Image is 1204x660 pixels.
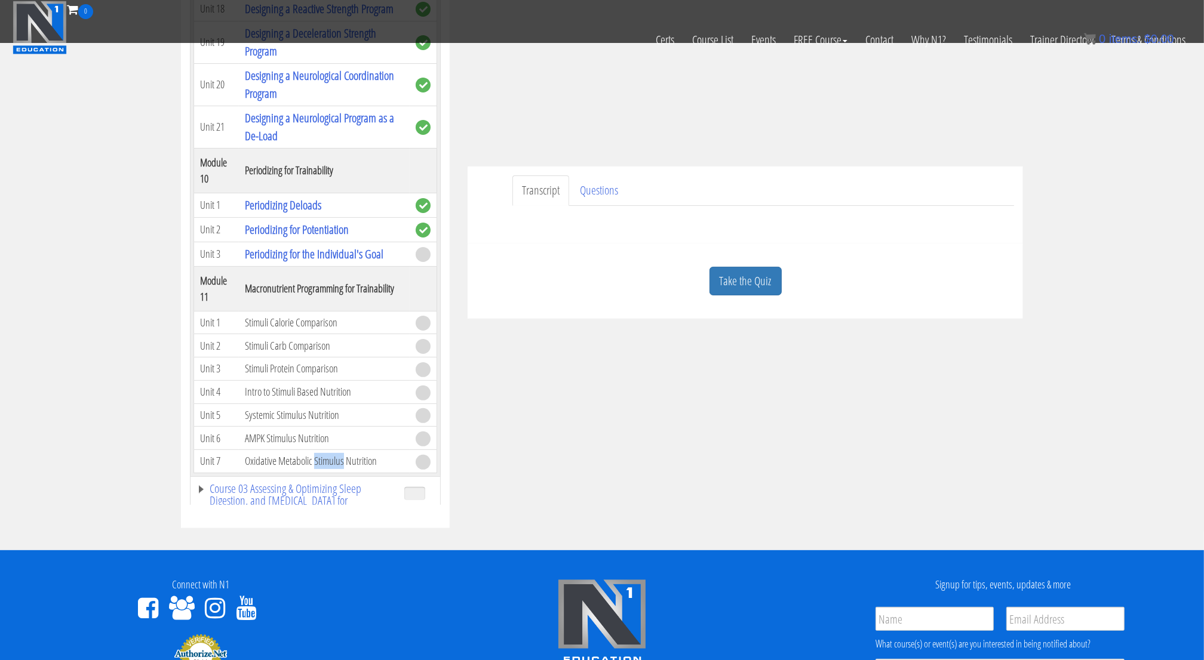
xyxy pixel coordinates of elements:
span: complete [416,198,431,213]
td: Unit 1 [194,311,239,334]
a: Terms & Conditions [1102,19,1194,61]
a: FREE Course [785,19,856,61]
td: Unit 3 [194,357,239,381]
span: $ [1144,32,1151,45]
span: items: [1109,32,1141,45]
h4: Signup for tips, events, updates & more [812,579,1195,591]
input: Email Address [1006,607,1125,631]
td: Unit 3 [194,242,239,266]
a: Trainer Directory [1021,19,1102,61]
td: Systemic Stimulus Nutrition [239,403,410,427]
td: Unit 1 [194,193,239,217]
a: Events [742,19,785,61]
th: Periodizing for Trainability [239,148,410,193]
img: n1-education [13,1,67,54]
td: Unit 5 [194,403,239,427]
td: Unit 7 [194,449,239,473]
a: Periodizing Deloads [245,197,321,213]
td: Unit 2 [194,334,239,357]
bdi: 0.00 [1144,32,1174,45]
a: Take the Quiz [709,267,782,296]
span: complete [416,78,431,92]
a: Certs [647,19,683,61]
a: Course 03 Assessing & Optimizing Sleep Digestion, and [MEDICAL_DATA] for Trainability [196,483,392,519]
a: Course List [683,19,742,61]
a: 0 items: $0.00 [1084,32,1174,45]
td: Unit 4 [194,380,239,403]
input: Name [876,607,994,631]
td: Oxidative Metabolic Stimulus Nutrition [239,449,410,473]
td: Stimuli Calorie Comparison [239,311,410,334]
div: What course(s) or event(s) are you interested in being notified about? [876,637,1125,651]
td: Stimuli Carb Comparison [239,334,410,357]
a: Designing a Neurological Program as a De-Load [245,110,394,144]
th: Macronutrient Programming for Trainability [239,266,410,311]
a: Testimonials [955,19,1021,61]
th: Module 11 [194,266,239,311]
span: 0% [407,502,417,515]
a: 0 [67,1,93,17]
span: complete [416,223,431,238]
a: Transcript [512,175,569,206]
span: 0 [1099,32,1105,45]
td: Stimuli Protein Comparison [239,357,410,381]
td: Unit 6 [194,427,239,450]
td: Unit 20 [194,63,239,106]
span: complete [416,120,431,135]
a: Periodizing for Potentiation [245,221,349,238]
a: Periodizing for the Individual's Goal [245,246,383,262]
td: Unit 21 [194,106,239,148]
td: Intro to Stimuli Based Nutrition [239,380,410,403]
a: Designing a Neurological Coordination Program [245,67,394,101]
td: Unit 2 [194,217,239,242]
td: AMPK Stimulus Nutrition [239,427,410,450]
a: Questions [570,175,628,206]
h4: Connect with N1 [9,579,392,591]
a: Why N1? [902,19,955,61]
span: 0 [78,4,93,19]
img: icon11.png [1084,33,1096,45]
a: Contact [856,19,902,61]
th: Module 10 [194,148,239,193]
